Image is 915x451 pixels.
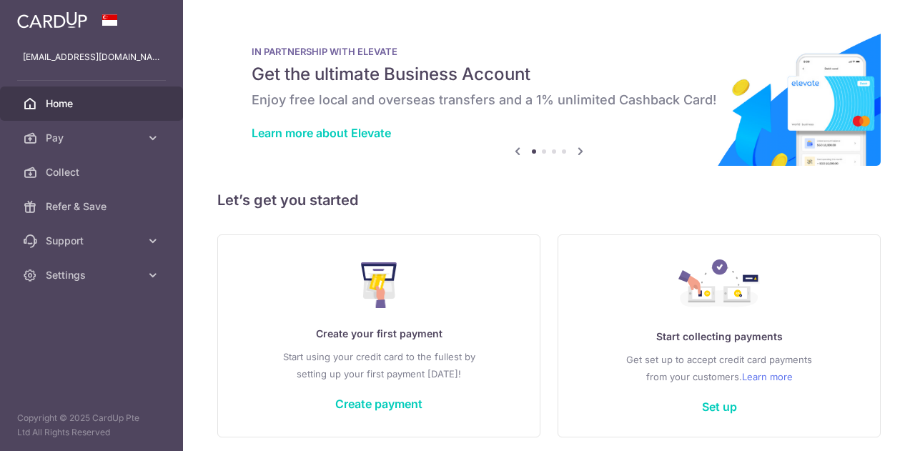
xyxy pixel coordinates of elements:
span: Collect [46,165,140,179]
p: IN PARTNERSHIP WITH ELEVATE [252,46,846,57]
p: [EMAIL_ADDRESS][DOMAIN_NAME] [23,50,160,64]
p: Start collecting payments [587,328,851,345]
img: Renovation banner [217,23,881,166]
img: CardUp [17,11,87,29]
a: Set up [702,400,737,414]
h5: Get the ultimate Business Account [252,63,846,86]
p: Get set up to accept credit card payments from your customers. [587,351,851,385]
span: Refer & Save [46,199,140,214]
p: Create your first payment [247,325,511,342]
h5: Let’s get you started [217,189,881,212]
a: Learn more about Elevate [252,126,391,140]
h6: Enjoy free local and overseas transfers and a 1% unlimited Cashback Card! [252,91,846,109]
span: Pay [46,131,140,145]
p: Start using your credit card to the fullest by setting up your first payment [DATE]! [247,348,511,382]
span: Settings [46,268,140,282]
img: Collect Payment [678,259,760,311]
a: Learn more [742,368,793,385]
img: Make Payment [361,262,397,308]
a: Create payment [335,397,422,411]
span: Home [46,96,140,111]
span: Support [46,234,140,248]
